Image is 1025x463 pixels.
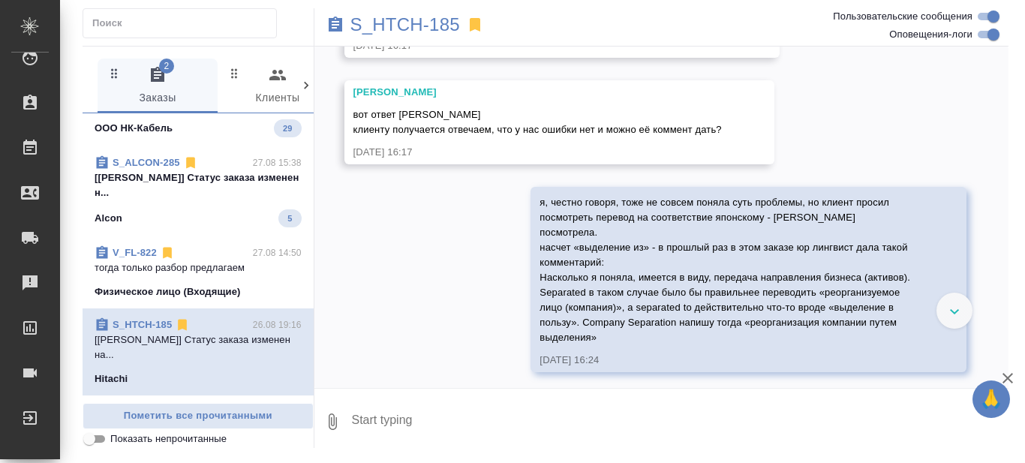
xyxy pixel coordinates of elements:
p: 27.08 14:50 [253,245,302,260]
span: 🙏 [978,383,1004,415]
svg: Отписаться [183,155,198,170]
a: V_FL-822 [113,247,157,258]
div: [PERSON_NAME] [353,85,722,100]
p: [[PERSON_NAME]] Статус заказа изменен н... [95,170,302,200]
svg: Зажми и перетащи, чтобы поменять порядок вкладок [227,66,242,80]
span: я, честно говоря, тоже не совсем поняла суть проблемы, но клиент просил посмотреть перевод на соо... [540,197,913,343]
span: Пользовательские сообщения [833,9,972,24]
a: S_HTCH-185 [113,319,172,330]
p: [[PERSON_NAME]] Статус заказа изменен на... [95,332,302,362]
span: 5 [278,211,301,226]
p: Физическое лицо (Входящие) [95,284,241,299]
span: Пометить все прочитанными [91,407,305,425]
div: S_ALCON-28527.08 15:38[[PERSON_NAME]] Статус заказа изменен н...Alcon5 [83,146,314,236]
p: 27.08 15:38 [253,155,302,170]
a: S_HTCH-185 [350,17,460,32]
button: 🙏 [972,380,1010,418]
button: Пометить все прочитанными [83,403,314,429]
div: [DATE] 16:24 [540,353,914,368]
span: Заказы [107,66,209,107]
svg: Зажми и перетащи, чтобы поменять порядок вкладок [107,66,122,80]
div: V_FL-82227.08 14:50тогда только разбор предлагаемФизическое лицо (Входящие) [83,236,314,308]
span: 2 [159,59,174,74]
div: [DATE] 16:17 [353,145,722,160]
p: 26.08 19:16 [253,317,302,332]
p: Hitachi [95,371,128,386]
span: Показать непрочитанные [110,431,227,446]
a: S_ALCON-285 [113,157,180,168]
span: Оповещения-логи [889,27,972,42]
span: 29 [274,121,301,136]
p: Alcon [95,211,122,226]
p: ООО НК-Кабель [95,121,173,136]
p: тогда только разбор предлагаем [95,260,302,275]
input: Поиск [92,13,276,34]
span: вот ответ [PERSON_NAME] клиенту получается отвечаем, что у нас ошибки нет и можно её коммент дать? [353,109,722,135]
svg: Отписаться [160,245,175,260]
div: S_HTCH-18526.08 19:16[[PERSON_NAME]] Статус заказа изменен на...Hitachi [83,308,314,395]
span: Клиенты [227,66,329,107]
